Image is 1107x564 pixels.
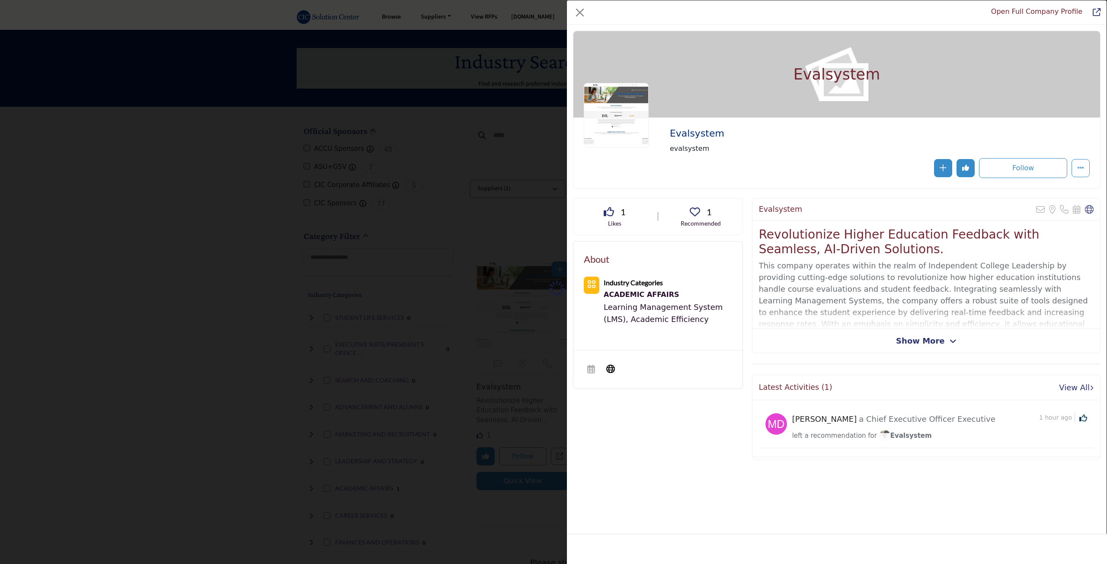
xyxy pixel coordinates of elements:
i: Click to Like this activity [1079,414,1087,422]
img: evalsystem logo [584,83,649,148]
span: Evalsystem [880,432,932,440]
a: Learning Management System (LMS), [604,303,723,324]
h2: About [584,252,609,266]
button: Add To List [934,159,952,177]
button: Close [573,6,587,19]
a: ACADEMIC AFFAIRS [604,288,732,301]
img: avtar-image [765,413,787,435]
p: Likes [584,219,646,228]
a: View All [1059,382,1094,393]
div: Academic program development, faculty resources, and curriculum enhancement solutions for higher ... [604,288,732,301]
button: More Options [1072,159,1090,177]
span: 1 [621,205,626,218]
h2: Latest Activities (1) [759,383,832,392]
h5: [PERSON_NAME] [792,414,857,424]
a: imageEvalsystem [880,430,932,441]
button: Redirect to login [979,158,1067,178]
a: Academic Efficiency [631,315,709,324]
p: This company operates within the realm of Independent College Leadership by providing cutting-edg... [759,260,1094,376]
p: a Chief Executive Officer Executive [859,413,995,425]
p: Recommended [670,219,732,228]
a: Redirect to evalsystem [1087,6,1101,18]
h1: Evalsystem [793,31,880,118]
a: Industry Categories [604,278,663,287]
span: 1 hour ago [1039,413,1075,422]
a: Redirect to evalsystem [991,7,1082,16]
h2: Evalsystem [670,128,908,139]
h2: Evalsystem [759,205,802,214]
span: 1 [707,205,712,218]
button: Category Icon [584,277,599,294]
img: image [880,430,890,440]
span: left a recommendation for [792,432,877,440]
span: Show More [896,335,944,347]
span: evalsystem [670,143,947,154]
button: Remove Like [957,159,975,177]
h2: Revolutionize Higher Education Feedback with Seamless, AI-Driven Solutions. [759,227,1094,256]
